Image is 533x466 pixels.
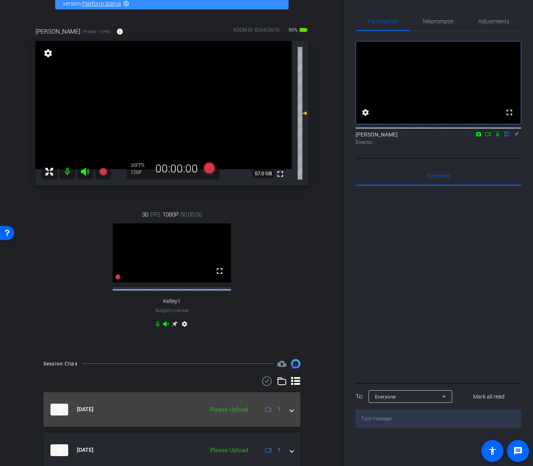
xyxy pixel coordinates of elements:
mat-icon: fullscreen [276,169,285,179]
mat-expansion-panel-header: thumb-nail[DATE]Please Upload1 [43,392,300,427]
mat-icon: highlight_off [123,0,129,7]
img: thumb-nail [50,404,68,415]
mat-icon: message [513,446,523,456]
span: 1 [278,446,281,454]
mat-icon: accessibility [488,446,497,456]
div: 00:00:00 [150,162,203,176]
span: Everyone [375,394,396,400]
img: Session clips [291,359,300,369]
span: [PERSON_NAME] [35,27,80,36]
button: Mark all read [457,389,522,404]
mat-icon: battery_std [299,25,308,35]
span: Destinations for your clips [277,359,287,369]
span: Subject [155,307,189,314]
div: Director [356,139,521,146]
mat-icon: settings [180,321,189,330]
mat-icon: settings [361,108,370,117]
span: Kelley1 [163,298,181,305]
span: iPhone 15 Pro [82,29,110,35]
span: FPS [136,163,144,168]
span: 1080P [162,210,179,219]
mat-icon: info [116,28,123,35]
mat-icon: fullscreen [505,108,514,117]
mat-icon: flip [502,130,512,137]
span: Mark all read [473,393,505,401]
span: Teleprompter [422,19,454,24]
div: Please Upload [206,405,252,414]
span: [DATE] [77,446,93,454]
div: Session Clips [43,360,78,368]
span: Everyone [427,173,450,179]
span: 57.0 GB [252,169,275,178]
div: [PERSON_NAME] [356,131,521,146]
mat-icon: cloud_upload [277,359,287,369]
span: 1 [278,405,281,414]
mat-icon: fullscreen [215,266,224,276]
span: FPS [150,210,160,219]
div: Please Upload [206,446,252,455]
mat-icon: settings [43,49,54,58]
div: 720P [130,169,150,176]
div: 30 [130,162,150,168]
span: Adjustments [478,19,509,24]
span: Participants [368,19,398,24]
mat-icon: 0 dB [298,109,307,118]
div: To: [356,392,363,401]
img: thumb-nail [50,444,68,456]
span: [DATE] [77,405,93,414]
div: ROOM ID: 820428676 [233,26,280,38]
span: Chrome [172,309,189,313]
span: 90% [287,24,299,36]
a: Platform Status [82,0,121,7]
span: - [171,308,172,313]
span: 00:00:00 [181,210,202,219]
span: 30 [142,210,148,219]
